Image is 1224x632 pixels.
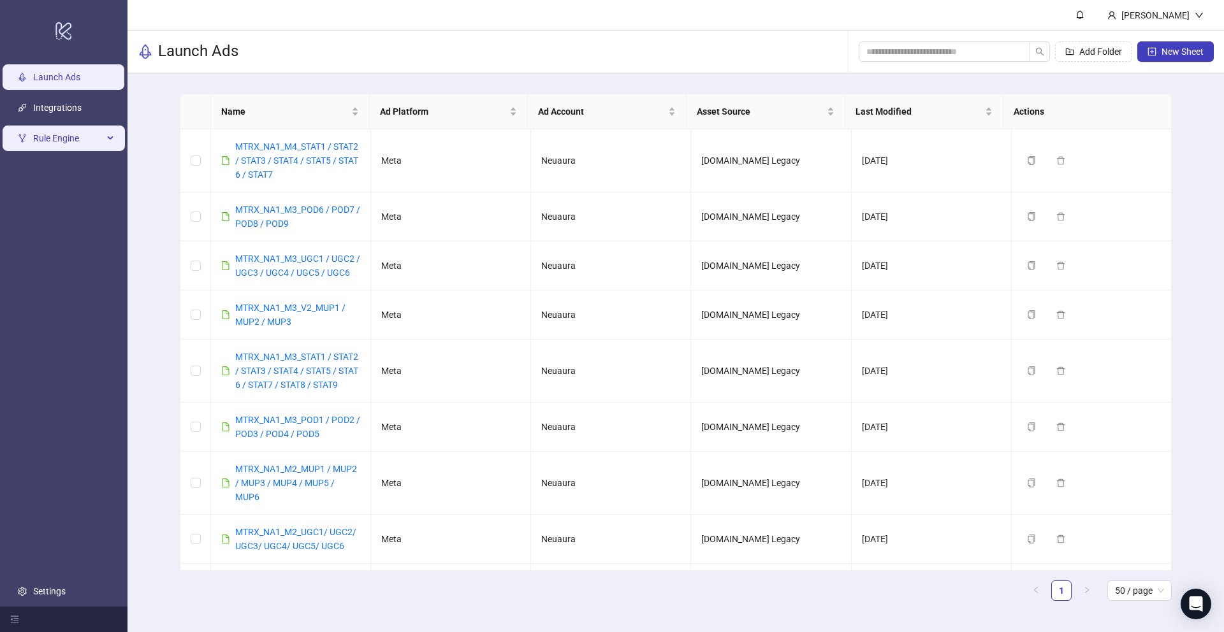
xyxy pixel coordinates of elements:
span: menu-fold [10,615,19,624]
a: MTRX_NA1_M2_UGC1/ UGC2/ UGC3/ UGC4/ UGC5/ UGC6 [235,527,356,551]
td: [DOMAIN_NAME] Legacy [691,403,851,452]
td: Meta [371,241,531,291]
a: MTRX_NA1_M3_POD1 / POD2 / POD3 / POD4 / POD5 [235,415,360,439]
span: Ad Account [538,104,666,118]
span: delete [1056,478,1065,487]
span: fork [18,134,27,143]
div: [PERSON_NAME] [1116,8,1195,22]
td: Neuaura [531,241,691,291]
span: plus-square [1147,47,1156,56]
span: delete [1056,535,1065,543]
td: [DATE] [852,515,1012,564]
th: Asset Source [687,94,845,129]
span: New Sheet [1162,47,1204,57]
span: delete [1056,212,1065,221]
th: Name [211,94,370,129]
a: 1 [1052,581,1071,600]
td: Meta [371,564,531,613]
span: left [1032,586,1040,594]
a: MTRX_NA1_M3_V2_MUP1 / MUP2 / MUP3 [235,303,346,327]
td: [DATE] [852,564,1012,613]
span: bell [1075,10,1084,19]
th: Last Modified [845,94,1004,129]
span: delete [1056,366,1065,375]
span: file [221,366,230,375]
span: search [1035,47,1044,56]
span: right [1083,586,1091,594]
span: rocket [138,44,153,59]
td: [DOMAIN_NAME] Legacy [691,515,851,564]
td: Meta [371,129,531,192]
h3: Launch Ads [158,41,238,62]
span: file [221,535,230,543]
span: Name [221,104,349,118]
li: Next Page [1077,580,1097,601]
span: file [221,310,230,319]
a: Settings [33,586,66,596]
button: right [1077,580,1097,601]
td: Neuaura [531,129,691,192]
td: [DOMAIN_NAME] Legacy [691,564,851,613]
span: folder-add [1065,47,1074,56]
td: [DATE] [852,129,1012,192]
span: file [221,478,230,487]
span: file [221,156,230,165]
span: delete [1056,422,1065,431]
td: [DOMAIN_NAME] Legacy [691,340,851,403]
td: Neuaura [531,291,691,340]
td: [DOMAIN_NAME] Legacy [691,129,851,192]
span: copy [1027,261,1036,270]
td: Meta [371,515,531,564]
td: Neuaura [531,340,691,403]
span: delete [1056,310,1065,319]
span: copy [1027,478,1036,487]
span: copy [1027,366,1036,375]
span: delete [1056,261,1065,270]
td: [DATE] [852,340,1012,403]
span: Last Modified [856,104,983,118]
td: Neuaura [531,515,691,564]
span: copy [1027,535,1036,543]
td: [DATE] [852,403,1012,452]
span: copy [1027,212,1036,221]
td: Neuaura [531,452,691,515]
span: file [221,422,230,431]
span: copy [1027,156,1036,165]
span: copy [1027,310,1036,319]
span: Add Folder [1079,47,1122,57]
td: [DOMAIN_NAME] Legacy [691,452,851,515]
span: 50 / page [1115,581,1164,600]
a: MTRX_NA1_M3_UGC1 / UGC2 / UGC3 / UGC4 / UGC5 / UGC6 [235,254,360,278]
th: Ad Platform [370,94,528,129]
td: [DOMAIN_NAME] Legacy [691,241,851,291]
button: left [1026,580,1046,601]
td: Meta [371,192,531,241]
td: [DOMAIN_NAME] Legacy [691,291,851,340]
td: [DATE] [852,241,1012,291]
td: [DOMAIN_NAME] Legacy [691,192,851,241]
td: [DATE] [852,452,1012,515]
span: delete [1056,156,1065,165]
td: [DATE] [852,291,1012,340]
li: Previous Page [1026,580,1046,601]
span: Rule Engine [33,126,103,151]
a: Launch Ads [33,72,80,82]
span: file [221,212,230,221]
li: 1 [1051,580,1072,601]
button: New Sheet [1137,41,1214,62]
th: Ad Account [528,94,687,129]
td: Neuaura [531,403,691,452]
span: user [1107,11,1116,20]
td: Meta [371,291,531,340]
a: MTRX_NA1_M2_MUP1 / MUP2 / MUP3 / MUP4 / MUP5 / MUP6 [235,464,357,502]
a: MTRX_NA1_M3_STAT1 / STAT2 / STAT3 / STAT4 / STAT5 / STAT 6 / STAT7 / STAT8 / STAT9 [235,352,358,390]
div: Open Intercom Messenger [1181,589,1211,619]
span: Ad Platform [380,104,507,118]
a: MTRX_NA1_M4_STAT1 / STAT2 / STAT3 / STAT4 / STAT5 / STAT 6 / STAT7 [235,141,358,180]
a: MTRX_NA1_M3_POD6 / POD7 / POD8 / POD9 [235,205,360,229]
td: Neuaura [531,564,691,613]
td: Meta [371,452,531,515]
button: Add Folder [1055,41,1132,62]
span: down [1195,11,1204,20]
span: copy [1027,422,1036,431]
